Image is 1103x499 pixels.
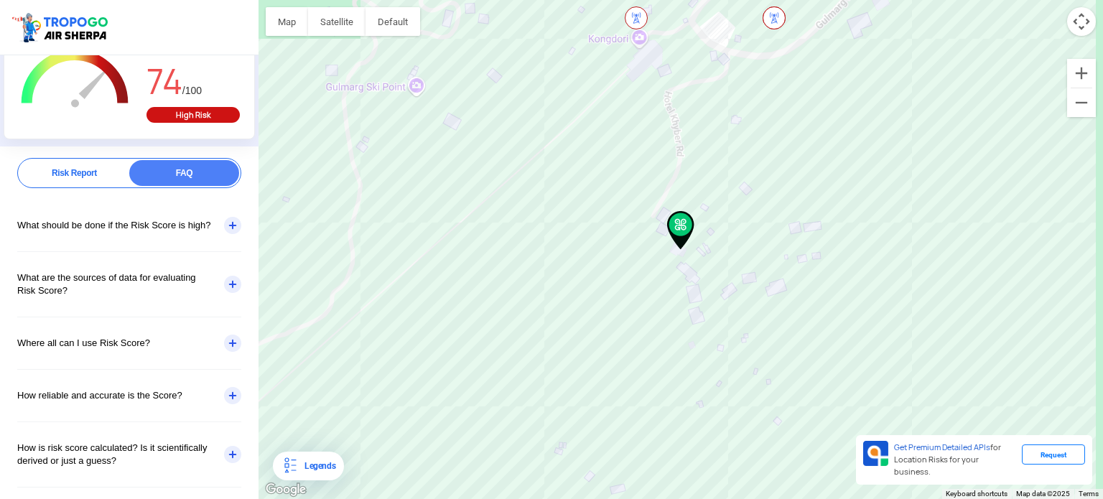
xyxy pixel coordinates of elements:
div: How reliable and accurate is the Score? [17,370,241,421]
span: Map data ©2025 [1016,490,1070,498]
a: Open this area in Google Maps (opens a new window) [262,480,310,499]
a: Terms [1079,490,1099,498]
img: Google [262,480,310,499]
button: Keyboard shortcuts [946,489,1007,499]
button: Map camera controls [1067,7,1096,36]
button: Show street map [266,7,308,36]
img: Legends [281,457,299,475]
g: Chart [15,34,135,124]
div: High Risk [146,107,240,123]
div: What are the sources of data for evaluating Risk Score? [17,252,241,317]
button: Show satellite imagery [308,7,366,36]
div: How is risk score calculated? Is it scientifically derived or just a guess? [17,422,241,487]
div: for Location Risks for your business. [888,441,1022,479]
button: Zoom in [1067,59,1096,88]
div: FAQ [129,160,239,186]
div: Where all can I use Risk Score? [17,317,241,369]
div: What should be done if the Risk Score is high? [17,200,241,251]
div: Legends [299,457,335,475]
span: Get Premium Detailed APIs [894,442,990,452]
img: Premium APIs [863,441,888,466]
span: /100 [182,85,202,96]
button: Zoom out [1067,88,1096,117]
div: Request [1022,444,1085,465]
span: 74 [146,59,182,104]
img: ic_tgdronemaps.svg [11,11,113,44]
div: Risk Report [19,160,129,186]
